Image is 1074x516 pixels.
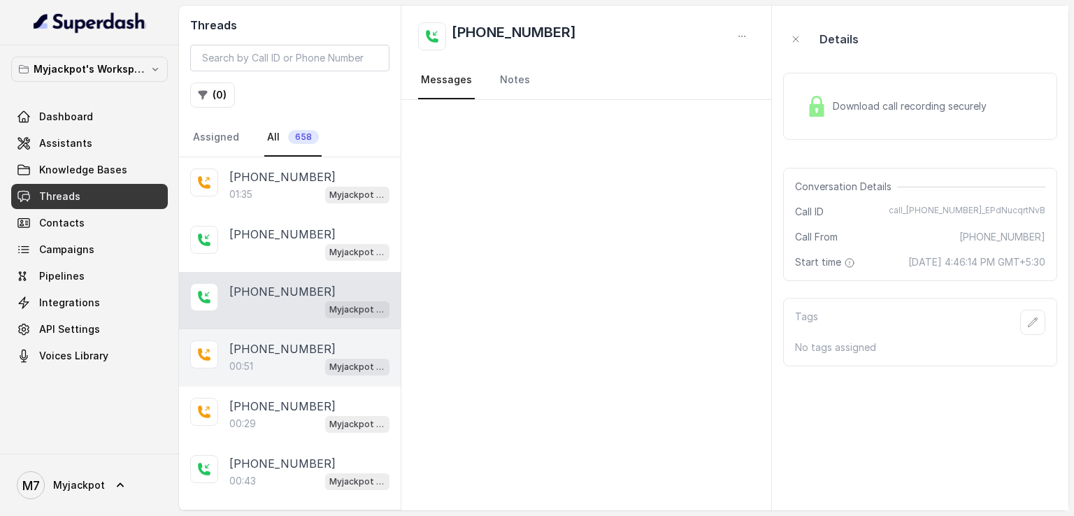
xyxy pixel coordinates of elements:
p: Myjackpot agent [329,417,385,431]
a: Campaigns [11,237,168,262]
p: Details [819,31,859,48]
span: Call From [795,230,838,244]
p: [PHONE_NUMBER] [229,169,336,185]
a: Notes [497,62,533,99]
span: [DATE] 4:46:14 PM GMT+5:30 [908,255,1045,269]
p: [PHONE_NUMBER] [229,398,336,415]
a: Assigned [190,119,242,157]
a: Assistants [11,131,168,156]
p: [PHONE_NUMBER] [229,283,336,300]
p: 01:35 [229,187,252,201]
span: Knowledge Bases [39,163,127,177]
a: Contacts [11,210,168,236]
a: Myjackpot [11,466,168,505]
p: Myjackpot's Workspace [34,61,145,78]
nav: Tabs [190,119,389,157]
span: Integrations [39,296,100,310]
p: Myjackpot agent [329,475,385,489]
span: Dashboard [39,110,93,124]
span: Campaigns [39,243,94,257]
button: (0) [190,83,235,108]
img: Lock Icon [806,96,827,117]
span: Threads [39,189,80,203]
a: Pipelines [11,264,168,289]
p: [PHONE_NUMBER] [229,455,336,472]
text: M7 [22,478,40,493]
nav: Tabs [418,62,754,99]
p: 00:43 [229,474,256,488]
p: 00:51 [229,359,253,373]
img: light.svg [34,11,146,34]
p: Tags [795,310,818,335]
span: call_[PHONE_NUMBER]_EPdNucqrtNvB [889,205,1045,219]
a: Knowledge Bases [11,157,168,182]
h2: Threads [190,17,389,34]
span: Contacts [39,216,85,230]
a: Dashboard [11,104,168,129]
span: Voices Library [39,349,108,363]
p: Myjackpot agent [329,303,385,317]
span: Download call recording securely [833,99,992,113]
button: Myjackpot's Workspace [11,57,168,82]
a: Integrations [11,290,168,315]
a: Voices Library [11,343,168,368]
input: Search by Call ID or Phone Number [190,45,389,71]
span: 658 [288,130,319,144]
p: Myjackpot agent [329,360,385,374]
a: Threads [11,184,168,209]
span: Conversation Details [795,180,897,194]
span: API Settings [39,322,100,336]
p: 00:29 [229,417,256,431]
a: Messages [418,62,475,99]
p: [PHONE_NUMBER] [229,226,336,243]
a: API Settings [11,317,168,342]
span: [PHONE_NUMBER] [959,230,1045,244]
span: Myjackpot [53,478,105,492]
p: Myjackpot agent [329,245,385,259]
span: Pipelines [39,269,85,283]
span: Start time [795,255,858,269]
p: Myjackpot agent [329,188,385,202]
span: Assistants [39,136,92,150]
span: Call ID [795,205,824,219]
a: All658 [264,119,322,157]
p: [PHONE_NUMBER] [229,341,336,357]
p: No tags assigned [795,341,1045,354]
h2: [PHONE_NUMBER] [452,22,576,50]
